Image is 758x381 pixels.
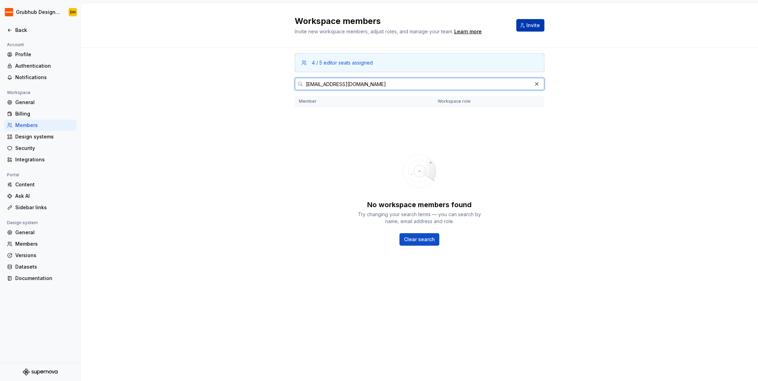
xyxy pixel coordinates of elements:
[4,171,22,179] div: Portal
[295,28,453,34] span: Invite new workspace members, adjust roles, and manage your team.
[15,240,74,247] div: Members
[15,204,74,211] div: Sidebar links
[303,78,532,90] input: Search in workspace members...
[4,108,76,119] a: Billing
[15,181,74,188] div: Content
[15,263,74,270] div: Datasets
[15,133,74,140] div: Design systems
[4,273,76,284] a: Documentation
[4,49,76,60] a: Profile
[15,275,74,282] div: Documentation
[4,97,76,108] a: General
[4,202,76,213] a: Sidebar links
[15,99,74,106] div: General
[4,41,27,49] div: Account
[453,29,483,34] span: .
[526,22,540,29] span: Invite
[4,179,76,190] a: Content
[4,143,76,154] a: Security
[4,25,76,36] a: Back
[4,190,76,202] a: Ask AI
[15,193,74,200] div: Ask AI
[16,9,60,16] div: Grubhub Design System
[433,96,526,107] th: Workspace role
[1,5,79,20] button: Grubhub Design SystemDH
[15,229,74,236] div: General
[4,72,76,83] a: Notifications
[70,9,76,15] div: DH
[399,233,439,246] button: Clear search
[4,219,41,227] div: Design system
[4,154,76,165] a: Integrations
[357,211,482,225] div: Try changing your search terms — you can search by name, email address and role.
[367,200,472,210] div: No workspace members found
[15,27,74,34] div: Back
[4,120,76,131] a: Members
[4,261,76,272] a: Datasets
[312,59,373,66] div: 4 / 5 editor seats assigned
[516,19,544,32] button: Invite
[23,369,58,375] svg: Supernova Logo
[454,28,482,35] a: Learn more
[295,96,433,107] th: Member
[15,156,74,163] div: Integrations
[15,252,74,259] div: Versions
[15,110,74,117] div: Billing
[15,62,74,69] div: Authentication
[5,8,13,16] img: 4e8d6f31-f5cf-47b4-89aa-e4dec1dc0822.png
[4,60,76,71] a: Authentication
[15,122,74,129] div: Members
[15,145,74,152] div: Security
[4,131,76,142] a: Design systems
[4,250,76,261] a: Versions
[15,74,74,81] div: Notifications
[15,51,74,58] div: Profile
[4,238,76,249] a: Members
[4,88,33,97] div: Workspace
[4,227,76,238] a: General
[295,16,508,27] h2: Workspace members
[404,236,435,243] span: Clear search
